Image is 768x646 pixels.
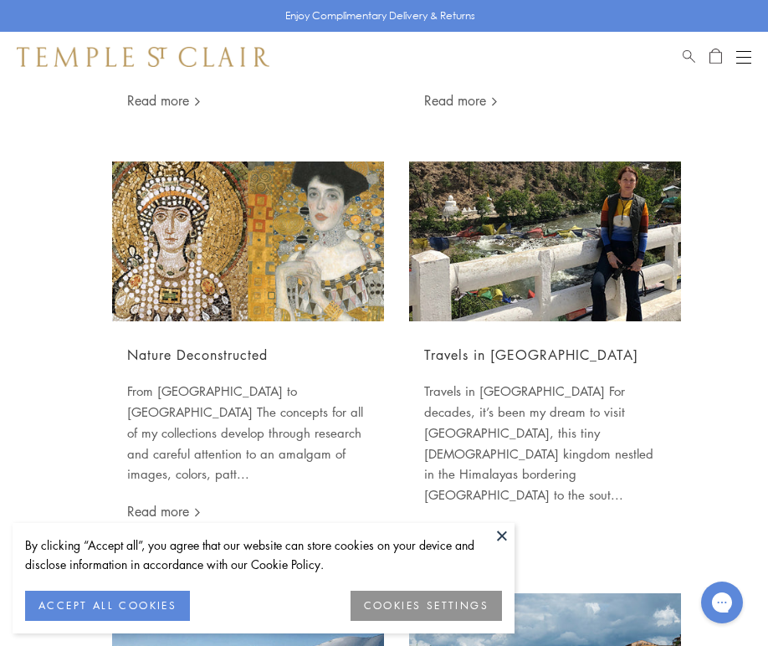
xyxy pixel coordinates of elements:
a: Search [683,47,695,67]
p: Enjoy Complimentary Delivery & Returns [285,8,475,24]
a: Read more [127,502,201,520]
p: From [GEOGRAPHIC_DATA] to [GEOGRAPHIC_DATA] The concepts for all of my collections develop throug... [127,381,369,484]
button: ACCEPT ALL COOKIES [25,591,190,621]
a: Read more [424,91,498,110]
a: Travels in [GEOGRAPHIC_DATA] [424,346,638,364]
a: Open Shopping Bag [709,47,722,67]
div: By clicking “Accept all”, you agree that our website can store cookies on your device and disclos... [25,536,502,574]
a: Nature Deconstructed [127,346,268,364]
button: Open navigation [736,47,751,67]
iframe: Gorgias live chat messenger [693,576,751,629]
p: Travels in [GEOGRAPHIC_DATA] For decades, it’s been my dream to visit [GEOGRAPHIC_DATA], this tin... [424,381,666,505]
button: COOKIES SETTINGS [351,591,502,621]
img: Temple St. Clair [17,47,269,67]
img: Nature Deconstructed [112,161,384,321]
img: Travels in Bhutan [409,161,681,321]
a: Read more [127,91,201,110]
